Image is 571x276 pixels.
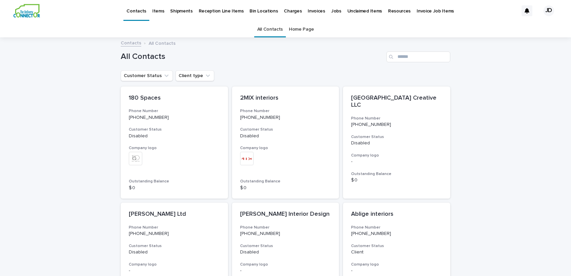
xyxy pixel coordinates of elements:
[351,140,442,146] p: Disabled
[129,133,220,139] p: Disabled
[351,225,442,230] h3: Phone Number
[121,87,228,199] a: 180 SpacesPhone Number[PHONE_NUMBER]Customer StatusDisabledCompany logoOutstanding Balance$ 0
[129,249,220,255] p: Disabled
[149,39,176,46] p: All Contacts
[129,243,220,249] h3: Customer Status
[129,108,220,114] h3: Phone Number
[543,5,554,16] div: JD
[351,249,442,255] p: Client
[129,127,220,132] h3: Customer Status
[351,268,442,274] p: -
[351,171,442,177] h3: Outstanding Balance
[129,262,220,267] h3: Company logo
[240,133,331,139] p: Disabled
[351,262,442,267] h3: Company logo
[240,249,331,255] p: Disabled
[176,70,214,81] button: Client type
[240,179,331,184] h3: Outstanding Balance
[232,87,339,199] a: 2MIX interiorsPhone Number[PHONE_NUMBER]Customer StatusDisabledCompany logoOutstanding Balance$ 0
[240,185,331,191] p: $ 0
[129,145,220,151] h3: Company logo
[240,225,331,230] h3: Phone Number
[343,87,450,199] a: [GEOGRAPHIC_DATA] Creative LLCPhone Number[PHONE_NUMBER]Customer StatusDisabledCompany logo-Outst...
[257,22,283,37] a: All Contacts
[129,268,220,274] p: -
[240,95,331,102] p: 2MIX interiors
[121,52,384,62] h1: All Contacts
[129,115,169,120] a: [PHONE_NUMBER]
[121,70,173,81] button: Customer Status
[386,51,450,62] input: Search
[240,231,280,236] a: [PHONE_NUMBER]
[240,127,331,132] h3: Customer Status
[351,95,442,109] p: [GEOGRAPHIC_DATA] Creative LLC
[351,153,442,158] h3: Company logo
[121,39,141,46] a: Contacts
[240,145,331,151] h3: Company logo
[240,115,280,120] a: [PHONE_NUMBER]
[240,268,331,274] p: -
[351,159,442,165] p: -
[129,211,220,218] p: [PERSON_NAME] Ltd
[129,231,169,236] a: [PHONE_NUMBER]
[351,211,442,218] p: Ablige interiors
[240,243,331,249] h3: Customer Status
[351,231,391,236] a: [PHONE_NUMBER]
[351,116,442,121] h3: Phone Number
[351,122,391,127] a: [PHONE_NUMBER]
[240,108,331,114] h3: Phone Number
[129,185,220,191] p: $ 0
[351,177,442,183] p: $ 0
[129,225,220,230] h3: Phone Number
[289,22,314,37] a: Home Page
[351,134,442,140] h3: Customer Status
[240,262,331,267] h3: Company logo
[13,4,40,18] img: aCWQmA6OSGG0Kwt8cj3c
[129,95,220,102] p: 180 Spaces
[240,211,331,218] p: [PERSON_NAME] Interior Design
[129,179,220,184] h3: Outstanding Balance
[351,243,442,249] h3: Customer Status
